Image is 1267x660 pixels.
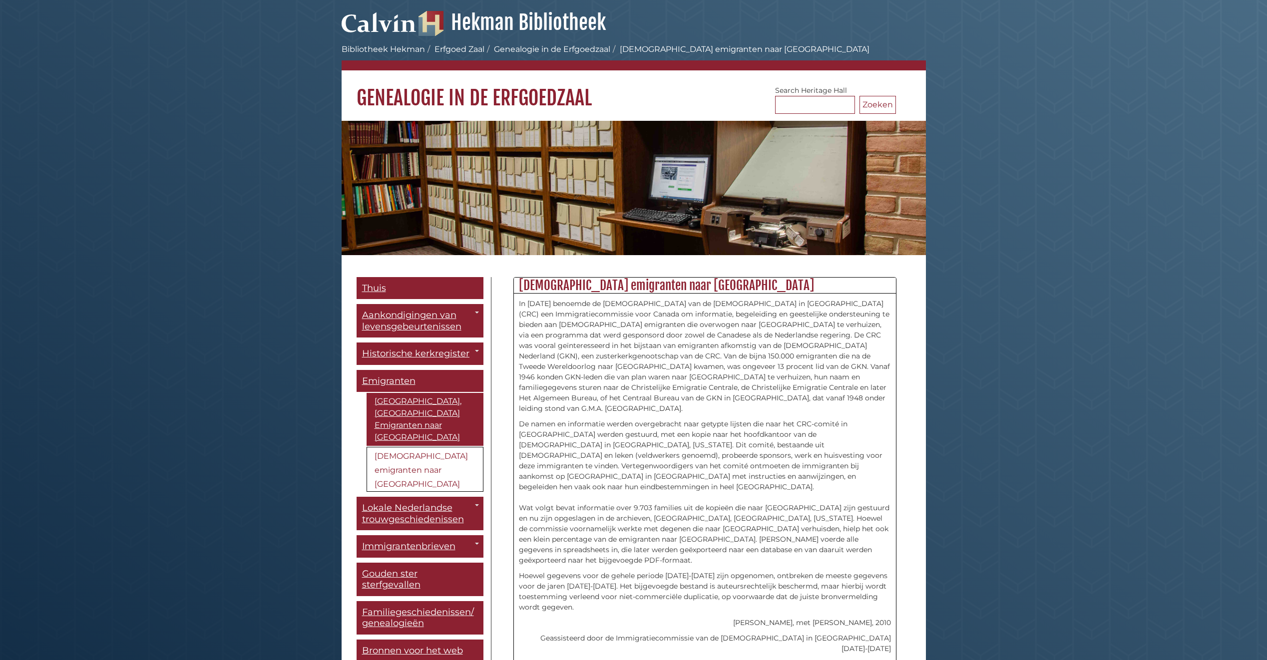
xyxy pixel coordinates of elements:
a: Aankondigingen van levensgebeurtenissen [357,304,483,337]
p: In [DATE] benoemde de [DEMOGRAPHIC_DATA] van de [DEMOGRAPHIC_DATA] in [GEOGRAPHIC_DATA] (CRC) een... [519,299,891,414]
a: [DEMOGRAPHIC_DATA] emigranten naar [GEOGRAPHIC_DATA] [367,447,483,492]
img: Calvijn [342,8,417,36]
a: Familiegeschiedenissen/genealogieën [357,601,483,635]
p: De namen en informatie werden overgebracht naar getypte lijsten die naar het CRC-comité in [GEOGR... [519,419,891,566]
img: Logo van de Hekman Bibliotheek [419,11,443,36]
a: Thuis [357,277,483,300]
li: [DEMOGRAPHIC_DATA] emigranten naar [GEOGRAPHIC_DATA] [610,43,869,55]
button: Zoeken [859,96,896,114]
span: Bronnen voor het web [362,645,463,656]
nav: paneermeel [342,43,926,70]
a: Emigranten [357,370,483,392]
a: Erfgoed Zaal [434,44,484,54]
a: Gouden ster sterfgevallen [357,563,483,596]
p: Geassisteerd door de Immigratiecommissie van de [DEMOGRAPHIC_DATA] in [GEOGRAPHIC_DATA] [DATE]-[D... [519,633,891,654]
span: Lokale Nederlandse trouwgeschiedenissen [362,502,464,525]
h1: Genealogie in de Erfgoedzaal [342,70,926,110]
a: [GEOGRAPHIC_DATA], [GEOGRAPHIC_DATA] Emigranten naar [GEOGRAPHIC_DATA] [367,393,483,446]
span: Immigrantenbrieven [362,541,455,552]
span: Historische kerkregisters [362,348,474,359]
span: Gouden ster sterfgevallen [362,568,421,591]
a: Immigrantenbrieven [357,535,483,558]
p: [PERSON_NAME], met [PERSON_NAME], 2010 [519,618,891,628]
a: Genealogie in de Erfgoedzaal [494,44,610,54]
span: Thuis [362,283,386,294]
p: Hoewel gegevens voor de gehele periode [DATE]-[DATE] zijn opgenomen, ontbreken de meeste gegevens... [519,571,891,613]
a: Lokale Nederlandse trouwgeschiedenissen [357,497,483,530]
h2: [DEMOGRAPHIC_DATA] emigranten naar [GEOGRAPHIC_DATA] [514,278,896,294]
a: Historische kerkregisters [357,342,483,365]
a: Bibliotheek Hekman [342,44,425,54]
span: Aankondigingen van levensgebeurtenissen [362,310,461,332]
a: Calvin University [342,23,417,32]
span: Familiegeschiedenissen/genealogieën [362,607,474,629]
span: Emigranten [362,375,416,386]
a: Hekman Bibliotheek [419,10,606,35]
